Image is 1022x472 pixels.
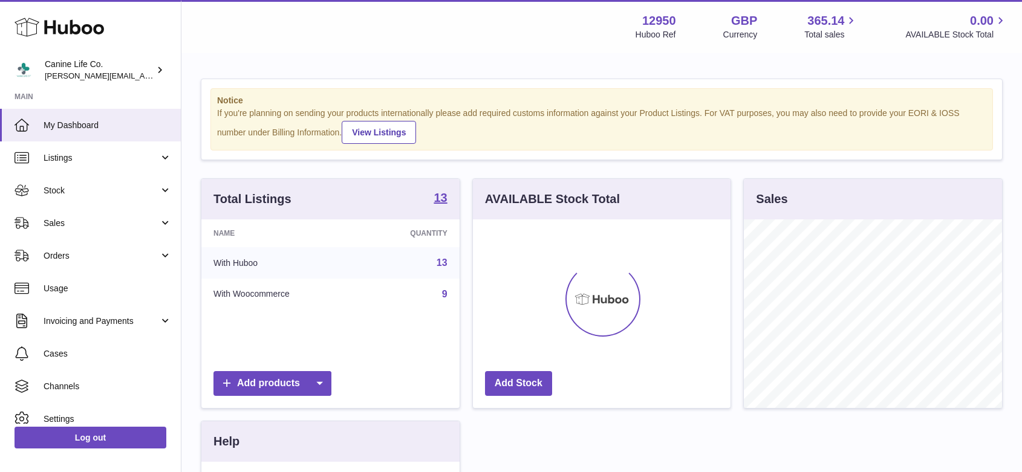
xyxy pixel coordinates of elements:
[731,13,757,29] strong: GBP
[905,29,1007,40] span: AVAILABLE Stock Total
[213,371,331,396] a: Add products
[201,279,362,310] td: With Woocommerce
[44,413,172,425] span: Settings
[756,191,787,207] h3: Sales
[437,257,448,268] a: 13
[45,59,154,82] div: Canine Life Co.
[44,315,159,327] span: Invoicing and Payments
[201,219,362,247] th: Name
[213,191,291,207] h3: Total Listings
[217,95,986,106] strong: Notice
[636,29,676,40] div: Huboo Ref
[44,152,159,164] span: Listings
[45,71,242,80] span: [PERSON_NAME][EMAIL_ADDRESS][DOMAIN_NAME]
[905,13,1007,40] a: 0.00 AVAILABLE Stock Total
[201,247,362,279] td: With Huboo
[15,61,33,79] img: kevin@clsgltd.co.uk
[485,371,552,396] a: Add Stock
[44,185,159,196] span: Stock
[44,381,172,392] span: Channels
[485,191,620,207] h3: AVAILABLE Stock Total
[442,289,448,299] a: 9
[642,13,676,29] strong: 12950
[362,219,460,247] th: Quantity
[44,218,159,229] span: Sales
[970,13,994,29] span: 0.00
[807,13,844,29] span: 365.14
[15,427,166,448] a: Log out
[804,13,858,40] a: 365.14 Total sales
[434,192,447,204] strong: 13
[44,283,172,294] span: Usage
[723,29,758,40] div: Currency
[44,348,172,360] span: Cases
[44,250,159,262] span: Orders
[804,29,858,40] span: Total sales
[44,120,172,131] span: My Dashboard
[213,433,239,450] h3: Help
[342,121,416,144] a: View Listings
[217,108,986,144] div: If you're planning on sending your products internationally please add required customs informati...
[434,192,447,206] a: 13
